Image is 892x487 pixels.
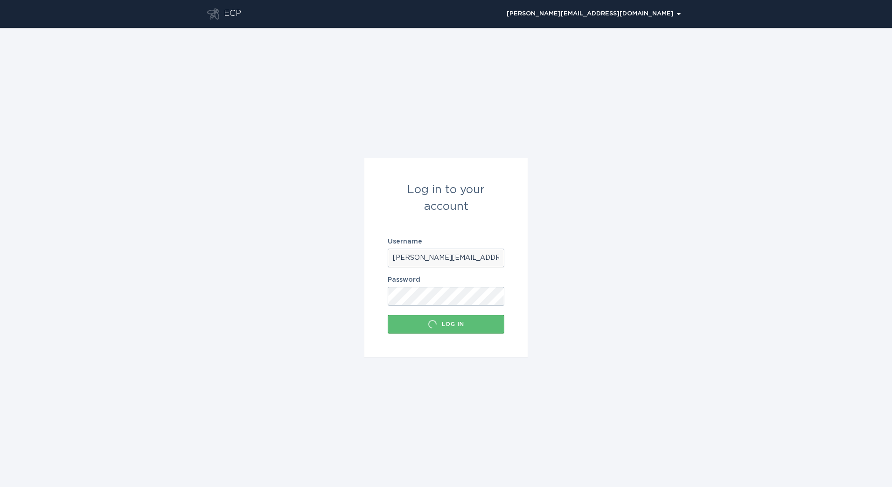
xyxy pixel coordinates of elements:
button: Log in [388,315,504,334]
div: ECP [224,8,241,20]
label: Username [388,238,504,245]
div: Popover menu [502,7,685,21]
div: Log in [392,320,500,329]
div: Log in to your account [388,181,504,215]
button: Go to dashboard [207,8,219,20]
label: Password [388,277,504,283]
button: Open user account details [502,7,685,21]
div: Loading [428,320,437,329]
div: [PERSON_NAME][EMAIL_ADDRESS][DOMAIN_NAME] [507,11,681,17]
